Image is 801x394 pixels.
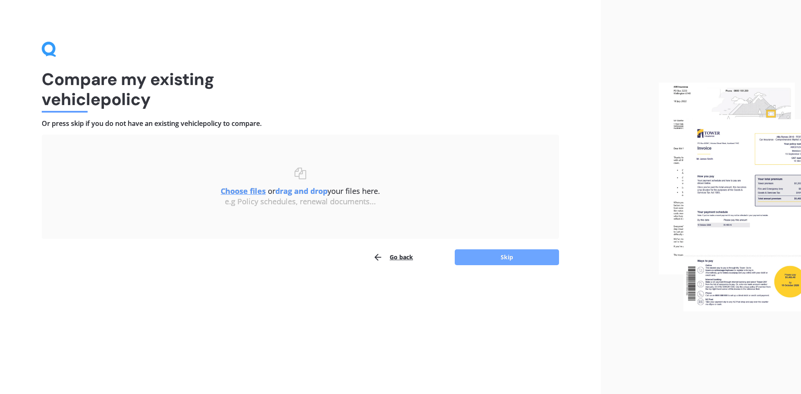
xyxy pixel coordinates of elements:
div: e.g Policy schedules, renewal documents... [58,197,542,206]
img: files.webp [659,83,801,312]
button: Skip [455,249,559,265]
b: drag and drop [275,186,327,196]
button: Go back [373,249,413,266]
h4: Or press skip if you do not have an existing vehicle policy to compare. [42,119,559,128]
h1: Compare my existing vehicle policy [42,69,559,109]
u: Choose files [221,186,266,196]
span: or your files here. [221,186,380,196]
